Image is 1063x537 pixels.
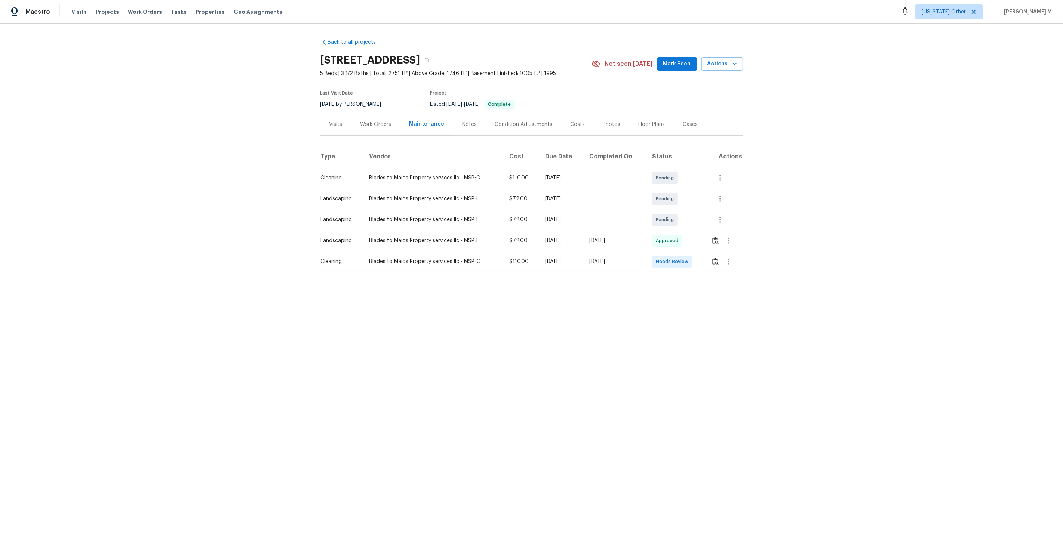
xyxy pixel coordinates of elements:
button: Review Icon [711,232,720,250]
div: Landscaping [321,216,357,223]
span: [DATE] [464,102,480,107]
th: Type [320,146,363,167]
th: Status [646,146,705,167]
div: Floor Plans [639,121,665,128]
div: Maintenance [409,120,445,128]
div: Work Orders [360,121,391,128]
div: Blades to Maids Property services llc - MSP-L [369,195,498,203]
span: Work Orders [128,8,162,16]
div: Visits [329,121,342,128]
th: Completed On [583,146,646,167]
th: Due Date [539,146,583,167]
span: Geo Assignments [234,8,282,16]
div: Photos [603,121,621,128]
a: Back to all projects [320,38,392,46]
span: Project [430,91,447,95]
div: Cases [683,121,698,128]
span: Approved [656,237,681,244]
div: Blades to Maids Property services llc - MSP-L [369,237,498,244]
div: Landscaping [321,195,357,203]
div: $110.00 [509,174,533,182]
div: Cleaning [321,174,357,182]
th: Actions [705,146,743,167]
div: [DATE] [589,258,640,265]
div: [DATE] [545,258,577,265]
button: Copy Address [420,53,434,67]
button: Review Icon [711,253,720,271]
div: Condition Adjustments [495,121,553,128]
img: Review Icon [712,258,719,265]
span: Actions [707,59,737,69]
div: Cleaning [321,258,357,265]
span: Tasks [171,9,187,15]
div: [DATE] [545,174,577,182]
th: Cost [503,146,539,167]
span: Not seen [DATE] [605,60,653,68]
span: Needs Review [656,258,691,265]
div: Blades to Maids Property services llc - MSP-C [369,258,498,265]
div: Blades to Maids Property services llc - MSP-C [369,174,498,182]
span: [US_STATE] Other [922,8,966,16]
span: [PERSON_NAME] M [1001,8,1052,16]
button: Mark Seen [657,57,697,71]
span: 5 Beds | 3 1/2 Baths | Total: 2751 ft² | Above Grade: 1746 ft² | Basement Finished: 1005 ft² | 1995 [320,70,592,77]
span: - [447,102,480,107]
span: Complete [485,102,514,107]
span: Mark Seen [663,59,691,69]
span: Listed [430,102,515,107]
div: by [PERSON_NAME] [320,100,390,109]
span: [DATE] [447,102,463,107]
div: [DATE] [545,216,577,223]
span: Visits [71,8,87,16]
span: Projects [96,8,119,16]
span: Maestro [25,8,50,16]
div: $110.00 [509,258,533,265]
span: Pending [656,195,677,203]
button: Actions [701,57,743,71]
span: Properties [196,8,225,16]
div: [DATE] [545,237,577,244]
img: Review Icon [712,237,719,244]
div: $72.00 [509,237,533,244]
div: [DATE] [589,237,640,244]
th: Vendor [363,146,504,167]
div: $72.00 [509,216,533,223]
div: Landscaping [321,237,357,244]
div: [DATE] [545,195,577,203]
span: Pending [656,216,677,223]
div: Costs [571,121,585,128]
span: Pending [656,174,677,182]
span: [DATE] [320,102,336,107]
div: $72.00 [509,195,533,203]
div: Blades to Maids Property services llc - MSP-L [369,216,498,223]
h2: [STREET_ADDRESS] [320,56,420,64]
div: Notes [463,121,477,128]
span: Last Visit Date [320,91,353,95]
